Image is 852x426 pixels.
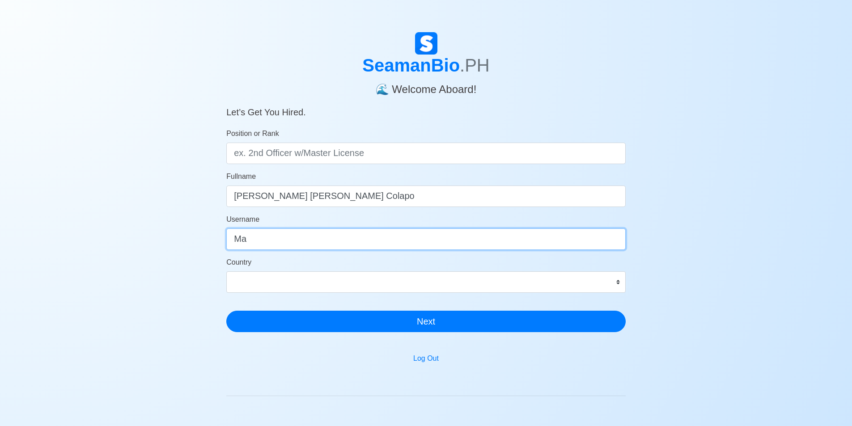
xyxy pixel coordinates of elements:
[226,186,626,207] input: Your Fullname
[415,32,437,55] img: Logo
[407,350,445,367] button: Log Out
[226,311,626,332] button: Next
[226,257,251,268] label: Country
[226,96,626,118] h5: Let’s Get You Hired.
[226,55,626,76] h1: SeamanBio
[226,173,256,180] span: Fullname
[460,55,490,75] span: .PH
[226,76,626,96] h4: 🌊 Welcome Aboard!
[226,143,626,164] input: ex. 2nd Officer w/Master License
[226,215,259,223] span: Username
[226,130,279,137] span: Position or Rank
[226,228,626,250] input: Ex. donaldcris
